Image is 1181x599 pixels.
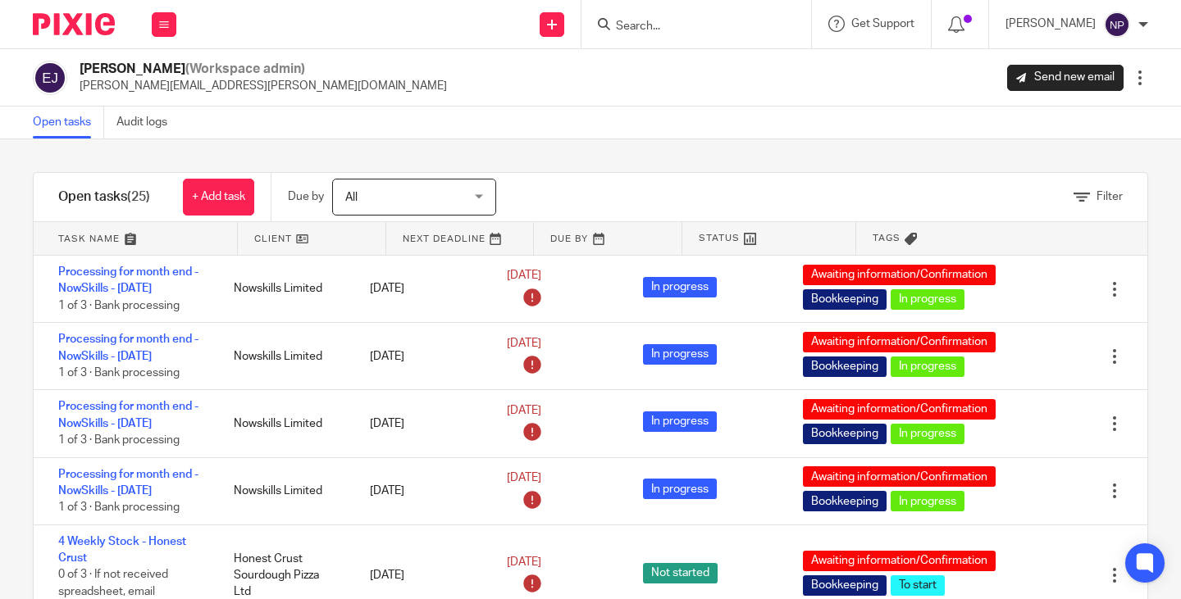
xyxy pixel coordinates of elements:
span: In progress [891,491,964,511]
span: 1 of 3 · Bank processing [58,300,180,311]
div: Nowskills Limited [217,272,353,305]
a: Open tasks [33,107,104,138]
div: [DATE] [353,272,490,305]
div: [DATE] [353,340,490,373]
div: Nowskills Limited [217,407,353,440]
span: (Workspace admin) [185,62,305,75]
img: Pixie [33,13,115,35]
p: [PERSON_NAME][EMAIL_ADDRESS][PERSON_NAME][DOMAIN_NAME] [80,78,447,94]
span: Awaiting information/Confirmation [803,332,996,352]
span: Get Support [851,18,914,29]
a: Processing for month end - NowSkills - [DATE] [58,401,198,429]
img: svg%3E [33,61,67,95]
div: [DATE] [353,474,490,507]
h2: [PERSON_NAME] [80,61,447,78]
span: In progress [643,344,717,365]
span: Bookkeeping [803,424,887,444]
span: Not started [643,563,718,583]
span: In progress [643,411,717,432]
span: In progress [643,479,717,499]
span: In progress [891,424,964,444]
span: In progress [891,356,964,377]
div: Nowskills Limited [217,340,353,373]
a: Processing for month end - NowSkills - [DATE] [58,334,198,361]
span: (25) [127,190,150,203]
span: Tags [873,231,901,245]
span: Bookkeeping [803,289,887,310]
span: To start [891,575,945,596]
span: Awaiting information/Confirmation [803,466,996,487]
a: 4 Weekly Stock - Honest Crust [58,536,186,564]
span: [DATE] [507,556,541,568]
span: Bookkeeping [803,575,887,596]
span: 1 of 3 · Bank processing [58,367,180,379]
div: [DATE] [353,559,490,592]
p: [PERSON_NAME] [1005,16,1096,32]
a: Processing for month end - NowSkills - [DATE] [58,266,198,294]
span: Awaiting information/Confirmation [803,551,996,571]
span: Status [699,231,740,245]
h1: Open tasks [58,188,150,206]
span: All [345,192,358,203]
p: Due by [288,188,324,205]
span: Awaiting information/Confirmation [803,399,996,420]
span: Awaiting information/Confirmation [803,265,996,285]
input: Search [614,20,762,34]
div: [DATE] [353,407,490,440]
a: Processing for month end - NowSkills - [DATE] [58,469,198,497]
span: In progress [643,277,717,297]
span: [DATE] [507,472,541,483]
img: svg%3E [1104,11,1130,38]
span: In progress [891,289,964,310]
span: 1 of 3 · Bank processing [58,502,180,514]
span: Bookkeeping [803,356,887,377]
span: [DATE] [507,338,541,349]
span: Filter [1097,191,1123,202]
span: [DATE] [507,405,541,416]
div: Nowskills Limited [217,474,353,507]
a: + Add task [183,179,254,216]
span: 1 of 3 · Bank processing [58,434,180,446]
span: Bookkeeping [803,491,887,511]
span: [DATE] [507,270,541,282]
a: Audit logs [116,107,180,138]
a: Send new email [1007,65,1124,91]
